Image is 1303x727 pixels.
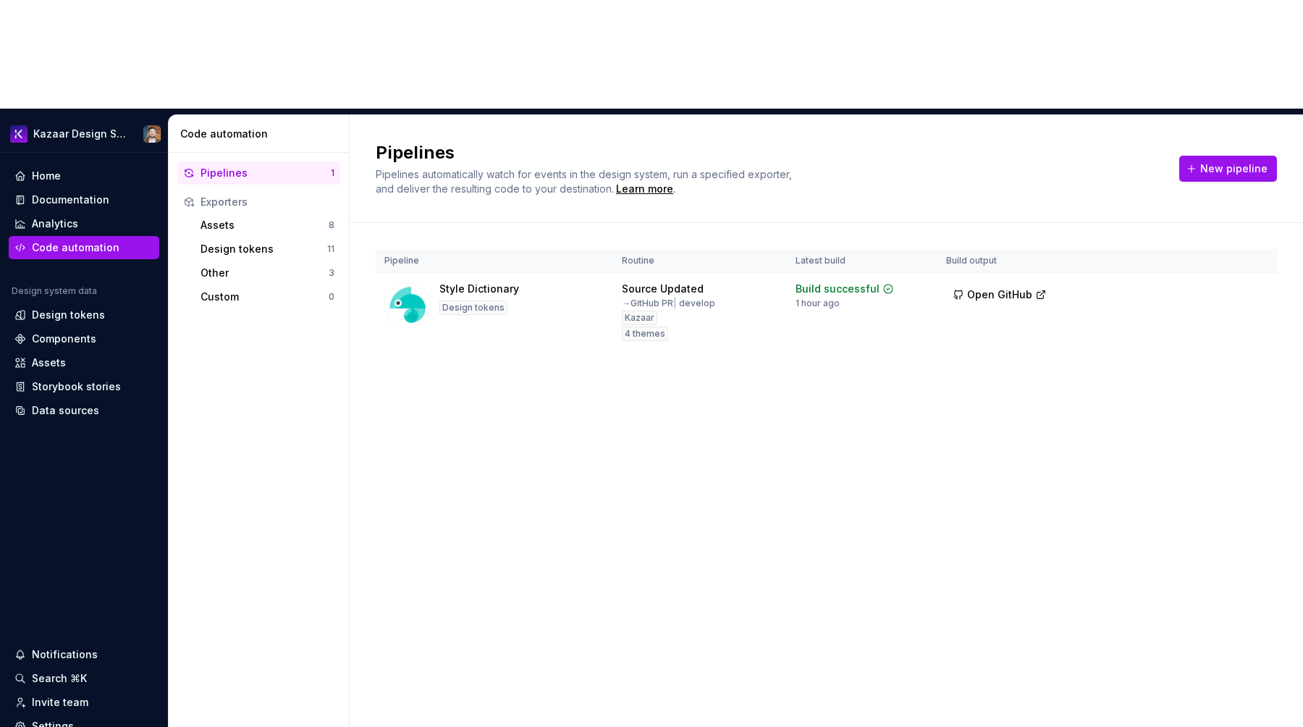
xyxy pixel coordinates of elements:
[937,249,1065,273] th: Build output
[9,399,159,422] a: Data sources
[329,291,334,303] div: 0
[195,238,340,261] button: Design tokens11
[32,671,87,686] div: Search ⌘K
[9,164,159,188] a: Home
[613,249,787,273] th: Routine
[1179,156,1277,182] button: New pipeline
[9,188,159,211] a: Documentation
[9,375,159,398] a: Storybook stories
[32,240,119,255] div: Code automation
[32,332,96,346] div: Components
[9,691,159,714] a: Invite team
[195,261,340,285] button: Other3
[9,351,159,374] a: Assets
[32,308,105,322] div: Design tokens
[32,403,99,418] div: Data sources
[9,236,159,259] a: Code automation
[180,127,343,141] div: Code automation
[376,168,795,195] span: Pipelines automatically watch for events in the design system, run a specified exporter, and deli...
[32,379,121,394] div: Storybook stories
[946,282,1053,308] button: Open GitHub
[177,161,340,185] button: Pipelines1
[796,298,840,309] div: 1 hour ago
[195,285,340,308] button: Custom0
[329,219,334,231] div: 8
[376,141,1162,164] h2: Pipelines
[201,242,327,256] div: Design tokens
[331,167,334,179] div: 1
[1200,161,1268,176] span: New pipeline
[439,301,507,315] div: Design tokens
[967,287,1032,302] span: Open GitHub
[9,643,159,666] button: Notifications
[201,166,331,180] div: Pipelines
[9,303,159,327] a: Design tokens
[327,243,334,255] div: 11
[787,249,937,273] th: Latest build
[195,214,340,237] button: Assets8
[616,182,673,196] a: Learn more
[329,267,334,279] div: 3
[32,356,66,370] div: Assets
[622,282,704,296] div: Source Updated
[32,695,88,710] div: Invite team
[32,217,78,231] div: Analytics
[32,647,98,662] div: Notifications
[3,118,165,149] button: Kazaar Design SystemFrederic
[796,282,880,296] div: Build successful
[673,298,677,308] span: |
[32,169,61,183] div: Home
[32,193,109,207] div: Documentation
[625,328,665,340] span: 4 themes
[12,285,97,297] div: Design system data
[622,298,715,309] div: → GitHub PR develop
[946,290,1053,303] a: Open GitHub
[201,290,329,304] div: Custom
[614,184,675,195] span: .
[201,218,329,232] div: Assets
[10,125,28,143] img: 430d0a0e-ca13-4282-b224-6b37fab85464.png
[33,127,126,141] div: Kazaar Design System
[439,282,519,296] div: Style Dictionary
[9,212,159,235] a: Analytics
[376,249,613,273] th: Pipeline
[9,667,159,690] button: Search ⌘K
[622,311,657,325] div: Kazaar
[201,266,329,280] div: Other
[143,125,161,143] img: Frederic
[201,195,334,209] div: Exporters
[9,327,159,350] a: Components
